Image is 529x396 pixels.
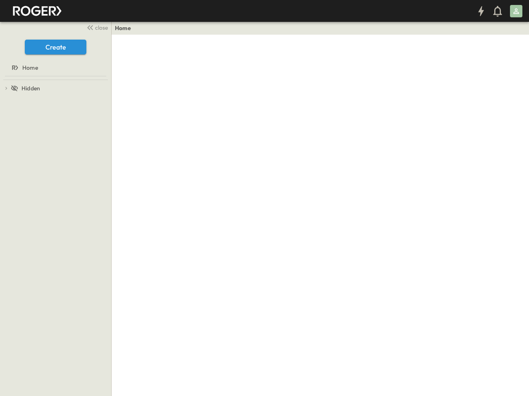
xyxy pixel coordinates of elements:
[95,24,108,32] span: close
[115,24,136,32] nav: breadcrumbs
[83,21,110,33] button: close
[21,84,40,92] span: Hidden
[25,40,86,54] button: Create
[2,62,108,73] a: Home
[115,24,131,32] a: Home
[22,64,38,72] span: Home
